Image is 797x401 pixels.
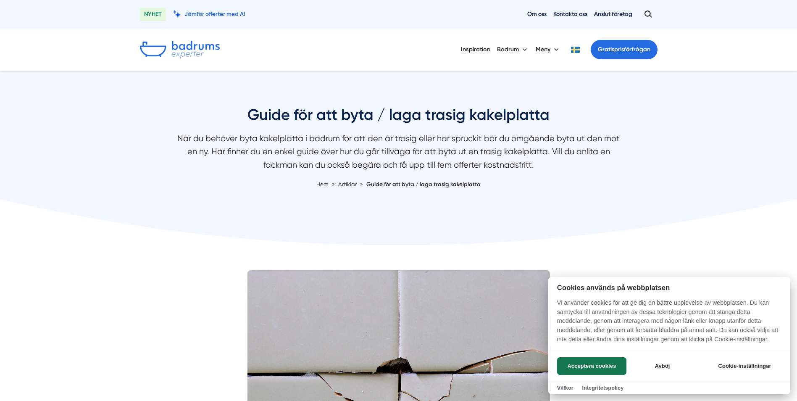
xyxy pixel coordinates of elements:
[629,357,696,375] button: Avböj
[548,284,790,292] h2: Cookies används på webbplatsen
[548,298,790,350] p: Vi använder cookies för att ge dig en bättre upplevelse av webbplatsen. Du kan samtycka till anvä...
[582,385,623,391] a: Integritetspolicy
[708,357,781,375] button: Cookie-inställningar
[557,385,573,391] a: Villkor
[557,357,626,375] button: Acceptera cookies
